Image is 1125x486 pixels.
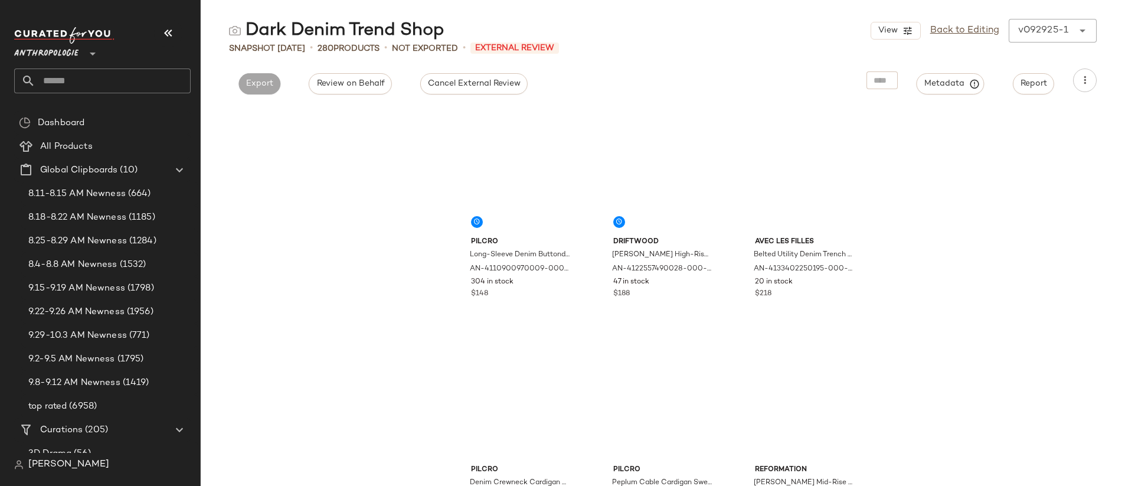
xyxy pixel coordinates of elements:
[930,24,999,38] a: Back to Editing
[120,376,149,390] span: (1419)
[28,400,67,413] span: top rated
[471,237,571,247] span: Pilcro
[392,43,458,55] span: Not Exported
[229,43,305,55] span: Snapshot [DATE]
[470,43,559,54] span: External Review
[127,329,150,343] span: (771)
[755,289,771,299] span: $218
[28,258,117,272] span: 8.4-8.8 AM Newness
[83,423,108,437] span: (205)
[924,79,977,89] span: Metadata
[126,187,151,201] span: (664)
[117,164,138,177] span: (10)
[917,73,985,94] button: Metadata
[427,79,521,89] span: Cancel External Review
[229,25,241,37] img: svg%3e
[755,277,793,288] span: 20 in stock
[14,460,24,469] img: svg%3e
[310,41,313,56] span: •
[612,264,712,275] span: AN-4122557490028-000-091
[471,277,514,288] span: 304 in stock
[871,22,920,40] button: View
[754,264,853,275] span: AN-4133402250195-000-094
[40,140,93,154] span: All Products
[28,376,120,390] span: 9.8-9.12 AM Newness
[309,73,391,94] button: Review on Behalf
[316,79,384,89] span: Review on Behalf
[117,258,146,272] span: (1532)
[420,73,528,94] button: Cancel External Review
[28,353,115,366] span: 9.2-9.5 AM Newness
[470,264,570,275] span: AN-4110900970009-000-091
[126,211,155,224] span: (1185)
[229,19,444,43] div: Dark Denim Trend Shop
[28,234,127,248] span: 8.25-8.29 AM Newness
[318,44,333,53] span: 280
[1013,73,1054,94] button: Report
[40,164,117,177] span: Global Clipboards
[471,465,571,475] span: Pilcro
[19,117,31,129] img: svg%3e
[127,234,156,248] span: (1284)
[28,211,126,224] span: 8.18-8.22 AM Newness
[613,237,713,247] span: Driftwood
[28,282,125,295] span: 9.15-9.19 AM Newness
[471,289,488,299] span: $148
[28,329,127,343] span: 9.29-10.3 AM Newness
[318,43,380,55] div: Products
[14,40,79,61] span: Anthropologie
[71,447,91,461] span: (56)
[613,277,649,288] span: 47 in stock
[612,250,712,260] span: [PERSON_NAME] High-Rise Wide-Leg Embroidered Jeans by [PERSON_NAME] in Blue, Women's, Size: 30, P...
[40,423,83,437] span: Curations
[754,250,853,260] span: Belted Utility Denim Trench Coat Jacket by Avec Les Filles in Blue, Women's, Size: Large, Polyest...
[125,305,153,319] span: (1956)
[14,27,115,44] img: cfy_white_logo.C9jOOHJF.svg
[115,353,144,366] span: (1795)
[755,237,855,247] span: Avec Les Filles
[1020,79,1047,89] span: Report
[28,187,126,201] span: 8.11-8.15 AM Newness
[28,305,125,319] span: 9.22-9.26 AM Newness
[125,282,154,295] span: (1798)
[613,465,713,475] span: Pilcro
[38,116,84,130] span: Dashboard
[1018,24,1068,38] div: v092925-1
[755,465,855,475] span: Reformation
[877,26,897,35] span: View
[470,250,570,260] span: Long-Sleeve Denim Buttondown Shirt by Pilcro in Blue, Women's, Size: Large, Cotton at Anthropologie
[613,289,630,299] span: $188
[28,458,109,472] span: [PERSON_NAME]
[384,41,387,56] span: •
[67,400,97,413] span: (6958)
[28,447,71,461] span: 3D Drama
[463,41,466,56] span: •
